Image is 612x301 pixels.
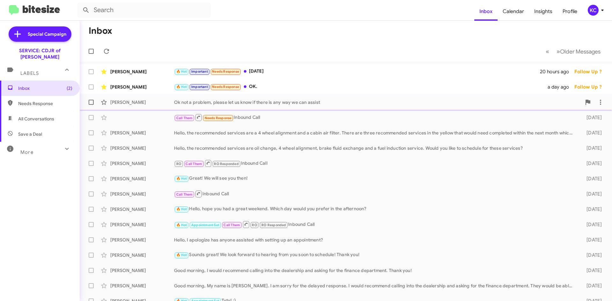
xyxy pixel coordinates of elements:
[110,237,174,243] div: [PERSON_NAME]
[498,2,529,21] a: Calendar
[588,5,599,16] div: KC
[529,2,557,21] a: Insights
[176,207,187,211] span: 🔥 Hot
[176,176,187,181] span: 🔥 Hot
[540,68,574,75] div: 20 hours ago
[176,85,187,89] span: 🔥 Hot
[546,84,574,90] div: a day ago
[174,145,576,151] div: Hello, the recommended services are oil change, 4 wheel alignment, brake fluid exchange and a fue...
[110,206,174,212] div: [PERSON_NAME]
[174,159,576,167] div: Inbound Call
[110,84,174,90] div: [PERSON_NAME]
[576,267,607,274] div: [DATE]
[576,114,607,121] div: [DATE]
[174,251,576,259] div: Sounds great! We look forward to hearing from you soon to schedule! Thank you!
[18,100,72,107] span: Needs Response
[176,192,193,197] span: Call Them
[574,68,607,75] div: Follow Up ?
[174,237,576,243] div: Hello, I apologize has anyone assisted with setting up an appointment?
[212,69,239,74] span: Needs Response
[9,26,71,42] a: Special Campaign
[542,45,604,58] nav: Page navigation example
[110,68,174,75] div: [PERSON_NAME]
[176,253,187,257] span: 🔥 Hot
[576,176,607,182] div: [DATE]
[77,3,211,18] input: Search
[18,116,54,122] span: All Conversations
[18,131,42,137] span: Save a Deal
[191,85,208,89] span: Important
[110,267,174,274] div: [PERSON_NAME]
[110,221,174,228] div: [PERSON_NAME]
[174,99,581,105] div: Ok not a problem, please let us know if there is any way we can assist
[174,283,576,289] div: Good morning, My name is [PERSON_NAME]. I am sorry for the delayed response. I would recommend ca...
[474,2,498,21] a: Inbox
[560,48,601,55] span: Older Messages
[576,252,607,258] div: [DATE]
[557,47,560,55] span: »
[576,130,607,136] div: [DATE]
[174,68,540,75] div: [DATE]
[576,237,607,243] div: [DATE]
[18,85,72,91] span: Inbox
[174,130,576,136] div: Hello, the recommended services are a 4 wheel alignment and a cabin air filter. There are three r...
[574,84,607,90] div: Follow Up ?
[252,223,257,227] span: RO
[110,283,174,289] div: [PERSON_NAME]
[89,26,112,36] h1: Inbox
[576,221,607,228] div: [DATE]
[110,145,174,151] div: [PERSON_NAME]
[176,116,193,120] span: Call Them
[576,191,607,197] div: [DATE]
[110,160,174,167] div: [PERSON_NAME]
[110,130,174,136] div: [PERSON_NAME]
[110,99,174,105] div: [PERSON_NAME]
[20,149,33,155] span: More
[205,116,232,120] span: Needs Response
[174,205,576,213] div: Hello, hope you had a great weekend. Which day would you prefer in the afternoon?
[553,45,604,58] button: Next
[214,162,238,166] span: RO Responded
[20,70,39,76] span: Labels
[576,160,607,167] div: [DATE]
[67,85,72,91] span: (2)
[261,223,286,227] span: RO Responded
[557,2,582,21] a: Profile
[176,69,187,74] span: 🔥 Hot
[582,5,605,16] button: KC
[191,223,219,227] span: Appointment Set
[542,45,553,58] button: Previous
[176,162,181,166] span: RO
[576,206,607,212] div: [DATE]
[212,85,239,89] span: Needs Response
[110,176,174,182] div: [PERSON_NAME]
[174,113,576,121] div: Inbound Call
[546,47,549,55] span: «
[174,190,576,198] div: Inbound Call
[176,223,187,227] span: 🔥 Hot
[28,31,66,37] span: Special Campaign
[191,69,208,74] span: Important
[576,145,607,151] div: [DATE]
[576,283,607,289] div: [DATE]
[174,220,576,228] div: Inbound Call
[223,223,240,227] span: Call Them
[174,175,576,182] div: Great! We will see you then!
[174,83,546,90] div: OK.
[110,252,174,258] div: [PERSON_NAME]
[174,267,576,274] div: Good morning, I would recommend calling into the dealership and asking for the finance department...
[186,162,202,166] span: Call Them
[110,191,174,197] div: [PERSON_NAME]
